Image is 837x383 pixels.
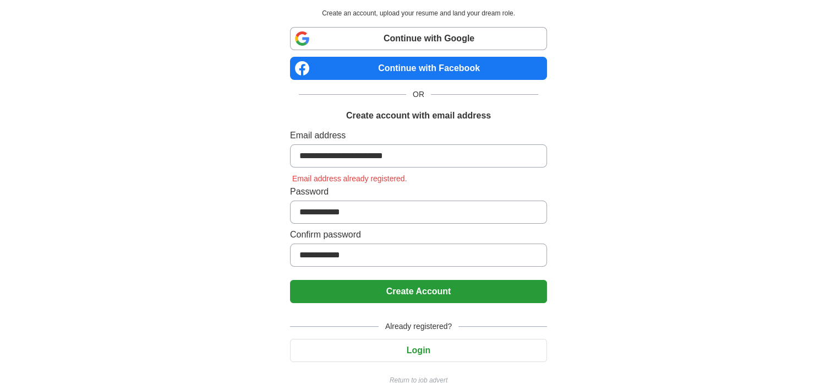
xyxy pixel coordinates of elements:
[292,8,545,18] p: Create an account, upload your resume and land your dream role.
[346,109,491,122] h1: Create account with email address
[290,280,547,303] button: Create Account
[290,185,547,198] label: Password
[290,129,547,142] label: Email address
[379,321,458,332] span: Already registered?
[290,339,547,362] button: Login
[290,57,547,80] a: Continue with Facebook
[290,228,547,241] label: Confirm password
[290,346,547,355] a: Login
[406,89,431,100] span: OR
[290,174,409,183] span: Email address already registered.
[290,27,547,50] a: Continue with Google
